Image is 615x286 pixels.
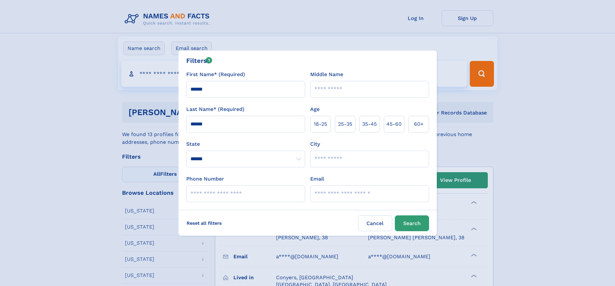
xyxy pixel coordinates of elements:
span: 25‑35 [338,120,352,128]
span: 45‑60 [386,120,402,128]
label: Reset all filters [182,215,226,231]
label: First Name* (Required) [186,71,245,78]
label: Phone Number [186,175,224,183]
label: Age [310,105,320,113]
label: Cancel [358,215,392,231]
label: State [186,140,305,148]
span: 60+ [414,120,424,128]
button: Search [395,215,429,231]
label: Last Name* (Required) [186,105,244,113]
label: City [310,140,320,148]
label: Middle Name [310,71,343,78]
label: Email [310,175,324,183]
span: 18‑25 [314,120,327,128]
div: Filters [186,56,212,65]
span: 35‑45 [362,120,377,128]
